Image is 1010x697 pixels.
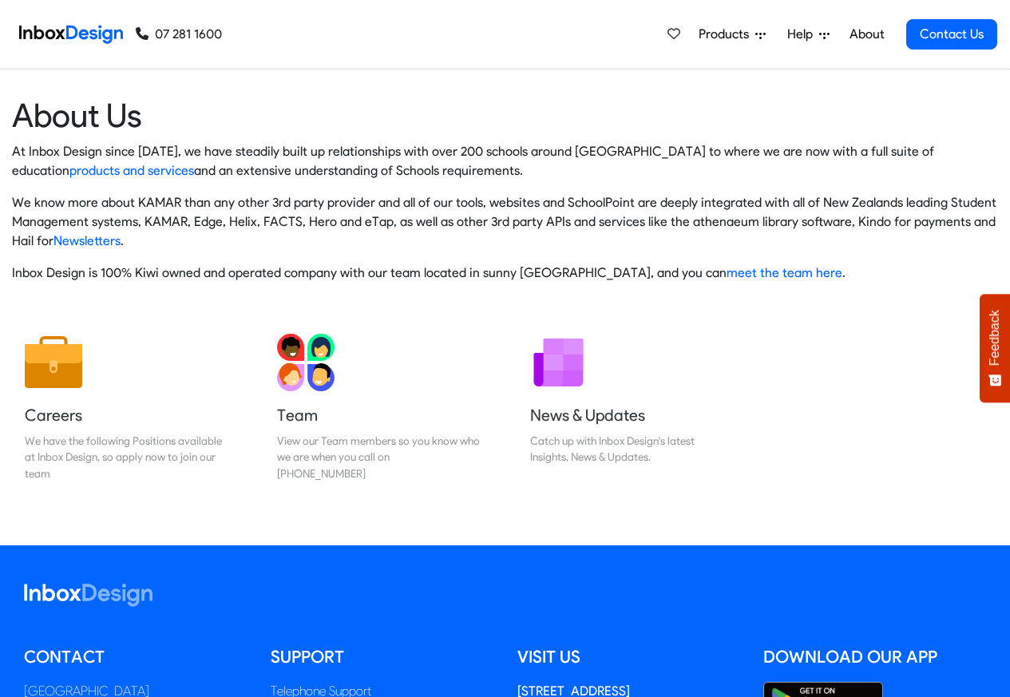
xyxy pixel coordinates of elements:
p: Inbox Design is 100% Kiwi owned and operated company with our team located in sunny [GEOGRAPHIC_D... [12,263,998,283]
a: News & Updates Catch up with Inbox Design's latest Insights, News & Updates. [517,321,746,494]
img: logo_inboxdesign_white.svg [24,584,152,607]
a: 07 281 1600 [136,25,222,44]
button: Feedback - Show survey [980,294,1010,402]
div: View our Team members so you know who we are when you call on [PHONE_NUMBER] [277,433,480,481]
h5: Support [271,645,493,669]
h5: Visit us [517,645,740,669]
a: Contact Us [906,19,997,50]
span: Feedback [988,310,1002,366]
a: Newsletters [53,233,121,248]
heading: About Us [12,95,998,136]
img: 2022_01_12_icon_newsletter.svg [530,334,588,391]
h5: Download our App [763,645,986,669]
a: About [845,18,889,50]
a: Help [781,18,836,50]
p: We know more about KAMAR than any other 3rd party provider and all of our tools, websites and Sch... [12,193,998,251]
span: Help [787,25,819,44]
a: Products [692,18,772,50]
a: Team View our Team members so you know who we are when you call on [PHONE_NUMBER] [264,321,493,494]
a: products and services [69,163,194,178]
div: Catch up with Inbox Design's latest Insights, News & Updates. [530,433,733,465]
span: Products [699,25,755,44]
h5: Team [277,404,480,426]
h5: News & Updates [530,404,733,426]
a: meet the team here [727,265,842,280]
img: 2022_01_13_icon_team.svg [277,334,335,391]
p: At Inbox Design since [DATE], we have steadily built up relationships with over 200 schools aroun... [12,142,998,180]
div: We have the following Positions available at Inbox Design, so apply now to join our team [25,433,228,481]
h5: Careers [25,404,228,426]
a: Careers We have the following Positions available at Inbox Design, so apply now to join our team [12,321,240,494]
h5: Contact [24,645,247,669]
img: 2022_01_13_icon_job.svg [25,334,82,391]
